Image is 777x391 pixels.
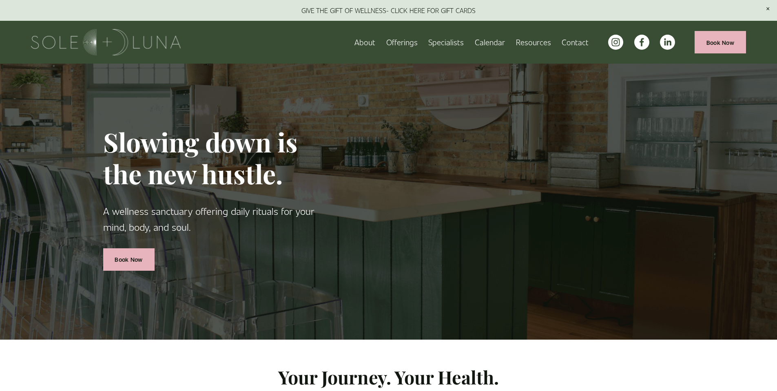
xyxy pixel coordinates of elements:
a: Contact [562,35,589,49]
strong: Your Journey. Your Health. [278,365,499,389]
a: About [354,35,375,49]
a: folder dropdown [386,35,418,49]
a: Specialists [428,35,464,49]
a: facebook-unauth [634,35,649,50]
a: Book Now [695,31,746,53]
h1: Slowing down is the new hustle. [103,126,339,190]
a: instagram-unauth [608,35,623,50]
span: Offerings [386,36,418,49]
a: LinkedIn [660,35,675,50]
span: Resources [516,36,551,49]
a: Calendar [475,35,505,49]
p: A wellness sanctuary offering daily rituals for your mind, body, and soul. [103,203,339,234]
img: Sole + Luna [31,29,181,55]
a: Book Now [103,248,155,271]
a: folder dropdown [516,35,551,49]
